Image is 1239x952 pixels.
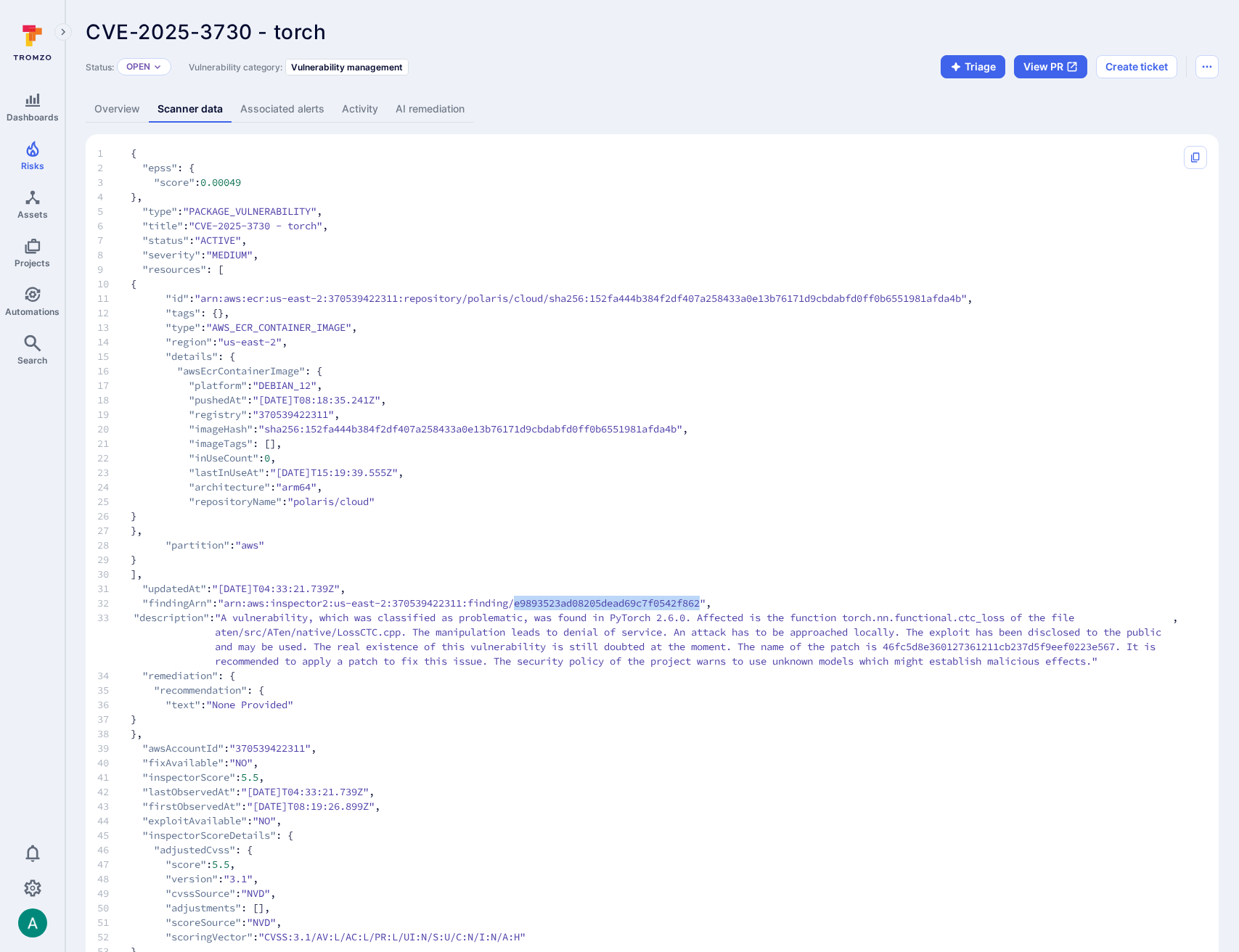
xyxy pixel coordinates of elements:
span: , [375,799,380,813]
span: "awsEcrContainerImage" [177,364,305,378]
span: 10 [97,276,131,291]
div: Arjan Dehar [18,908,47,937]
span: : [189,291,195,305]
span: } [97,712,1178,726]
span: "scoreSource" [165,915,241,930]
span: "severity" [142,247,200,262]
span: 48 [97,871,131,886]
span: "partition" [165,538,229,552]
span: , [398,465,404,480]
a: Overview [86,96,149,123]
span: : [241,915,247,930]
span: 30 [97,567,131,581]
span: "architecture" [189,480,270,494]
button: Expand dropdown [153,62,162,71]
a: Associated alerts [232,96,333,123]
span: "sha256:152fa444b384f2df407a258433a0e13b76171d9cbdabfd0ff0b6551981afda4b" [258,422,682,436]
span: 46 [97,842,131,857]
span: : { [235,842,253,857]
span: , [276,915,282,930]
span: 3 [97,175,131,189]
span: , [340,581,345,596]
span: 22 [97,451,131,465]
span: : [224,755,229,770]
span: 8 [97,247,131,262]
span: "tags" [165,305,200,320]
span: 24 [97,480,131,494]
span: : [247,407,253,422]
span: 35 [97,683,131,697]
span: "A vulnerability, which was classified as problematic, was found in PyTorch 2.6.0. Affected is th... [215,610,1172,668]
span: 12 [97,305,131,320]
span: } [97,552,1178,567]
span: "[DATE]T08:19:26.899Z" [247,799,375,813]
span: , [316,480,322,494]
span: "adjustedCvss" [154,842,235,857]
span: 0.00049 [200,175,241,189]
span: "findingArn" [142,596,212,610]
span: "scoringVector" [165,930,253,944]
span: "title" [142,218,183,233]
span: "NO" [229,755,253,770]
a: Scanner data [149,96,232,123]
span: "None Provided" [206,697,293,712]
span: , [253,871,258,886]
span: Search [17,355,47,366]
span: Vulnerability category: [189,62,282,73]
span: "ACTIVE" [195,233,241,247]
span: 29 [97,552,131,567]
span: : [183,218,189,233]
button: Triage [941,55,1005,78]
span: : [189,233,195,247]
span: "region" [165,335,212,349]
span: "3.1" [224,871,253,886]
span: "score" [154,175,195,189]
span: , [229,857,235,871]
span: "cvssSource" [165,886,235,900]
span: 44 [97,813,131,828]
span: 4 [97,189,131,204]
span: 0 [264,451,270,465]
span: , [967,291,973,305]
span: 11 [97,291,131,305]
span: : { [218,349,235,364]
span: , [270,451,276,465]
span: 23 [97,465,131,480]
span: "repositoryName" [189,494,282,509]
span: 28 [97,538,131,552]
span: { [97,276,1178,291]
span: "adjustments" [165,900,241,915]
span: 5 [97,204,131,218]
span: "inspectorScore" [142,770,235,784]
span: 21 [97,436,131,451]
span: "firstObservedAt" [142,799,241,813]
span: "type" [165,320,200,335]
span: 15 [97,349,131,364]
span: 9 [97,262,131,276]
a: Activity [333,96,387,123]
span: "inUseCount" [189,451,258,465]
span: , [369,784,375,799]
span: 6 [97,218,131,233]
span: Dashboards [7,112,59,123]
span: "[DATE]T15:19:39.555Z" [270,465,398,480]
span: , [241,233,247,247]
span: , [316,204,322,218]
span: "score" [165,857,206,871]
span: 7 [97,233,131,247]
span: "pushedAt" [189,393,247,407]
span: "CVSS:3.1/AV:L/AC:L/PR:L/UI:N/S:U/C:N/I:N/A:H" [258,930,526,944]
span: "registry" [189,407,247,422]
span: , [334,407,340,422]
span: , [351,320,357,335]
span: "recommendation" [154,683,247,697]
span: CVE-2025-3730 - torch [86,20,327,44]
div: Vulnerability tabs [86,96,1219,123]
span: "NVD" [247,915,276,930]
span: , [1172,610,1178,668]
span: Projects [15,258,50,268]
span: : [235,770,241,784]
span: 36 [97,697,131,712]
span: 27 [97,523,131,538]
button: Options menu [1195,55,1219,78]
